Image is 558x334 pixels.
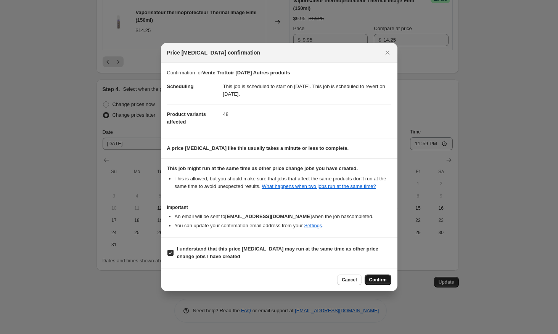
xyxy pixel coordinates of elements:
[223,104,391,124] dd: 48
[262,183,376,189] a: What happens when two jobs run at the same time?
[202,70,290,75] b: Vente Trottoir [DATE] Autres produits
[177,246,378,259] b: I understand that this price [MEDICAL_DATA] may run at the same time as other price change jobs I...
[175,222,391,230] li: You can update your confirmation email address from your .
[342,277,357,283] span: Cancel
[365,275,391,285] button: Confirm
[225,214,312,219] b: [EMAIL_ADDRESS][DOMAIN_NAME]
[167,69,391,77] p: Confirmation for
[167,111,206,125] span: Product variants affected
[369,277,387,283] span: Confirm
[167,83,194,89] span: Scheduling
[167,49,261,56] span: Price [MEDICAL_DATA] confirmation
[167,165,358,171] b: This job might run at the same time as other price change jobs you have created.
[382,47,393,58] button: Close
[167,204,391,210] h3: Important
[304,223,322,228] a: Settings
[167,145,349,151] b: A price [MEDICAL_DATA] like this usually takes a minute or less to complete.
[223,77,391,104] dd: This job is scheduled to start on [DATE]. This job is scheduled to revert on [DATE].
[175,213,391,220] li: An email will be sent to when the job has completed .
[337,275,361,285] button: Cancel
[175,175,391,190] li: This is allowed, but you should make sure that jobs that affect the same products don ' t run at ...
